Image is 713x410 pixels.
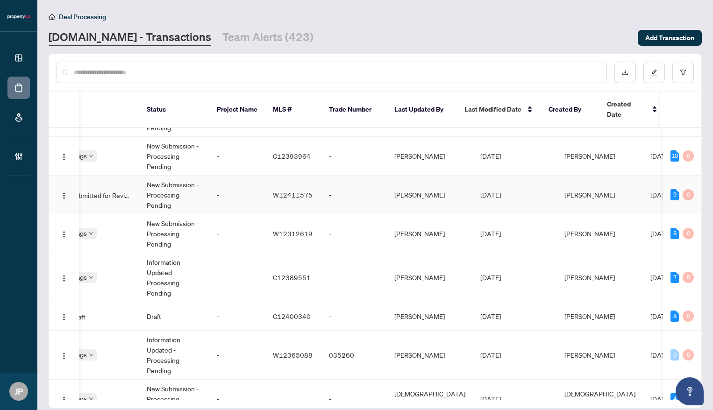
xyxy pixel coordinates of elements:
[139,214,209,253] td: New Submission - Processing Pending
[89,231,93,236] span: down
[209,302,265,331] td: -
[89,275,93,280] span: down
[670,189,679,200] div: 9
[57,226,71,241] button: Logo
[57,187,71,202] button: Logo
[670,150,679,162] div: 10
[321,302,387,331] td: -
[607,99,646,120] span: Created Date
[139,137,209,176] td: New Submission - Processing Pending
[650,351,671,359] span: [DATE]
[670,393,679,404] div: 4
[59,13,106,21] span: Deal Processing
[387,253,473,302] td: [PERSON_NAME]
[89,154,93,158] span: down
[139,176,209,214] td: New Submission - Processing Pending
[321,137,387,176] td: -
[683,150,694,162] div: 0
[321,92,387,128] th: Trade Number
[89,353,93,357] span: down
[387,214,473,253] td: [PERSON_NAME]
[670,349,679,361] div: 0
[683,272,694,283] div: 0
[60,396,68,403] img: Logo
[650,229,671,238] span: [DATE]
[564,351,615,359] span: [PERSON_NAME]
[209,331,265,380] td: -
[614,62,636,83] button: download
[273,229,313,238] span: W12312619
[273,351,313,359] span: W12365088
[564,191,615,199] span: [PERSON_NAME]
[650,395,671,403] span: [DATE]
[564,229,615,238] span: [PERSON_NAME]
[387,92,457,128] th: Last Updated By
[650,312,671,320] span: [DATE]
[209,253,265,302] td: -
[57,309,71,324] button: Logo
[139,331,209,380] td: Information Updated - Processing Pending
[139,92,209,128] th: Status
[209,214,265,253] td: -
[60,352,68,360] img: Logo
[683,228,694,239] div: 0
[670,228,679,239] div: 8
[599,92,665,128] th: Created Date
[139,253,209,302] td: Information Updated - Processing Pending
[57,391,71,406] button: Logo
[650,191,671,199] span: [DATE]
[49,14,55,20] span: home
[49,29,211,46] a: [DOMAIN_NAME] - Transactions
[651,69,657,76] span: edit
[60,275,68,282] img: Logo
[60,153,68,161] img: Logo
[273,273,311,282] span: C12389551
[60,313,68,321] img: Logo
[638,30,702,46] button: Add Transaction
[60,192,68,199] img: Logo
[139,302,209,331] td: Draft
[222,29,314,46] a: Team Alerts (423)
[564,273,615,282] span: [PERSON_NAME]
[387,137,473,176] td: [PERSON_NAME]
[670,272,679,283] div: 7
[387,176,473,214] td: [PERSON_NAME]
[650,273,671,282] span: [DATE]
[273,191,313,199] span: W12411575
[457,92,541,128] th: Last Modified Date
[564,152,615,160] span: [PERSON_NAME]
[60,231,68,238] img: Logo
[209,137,265,176] td: -
[480,152,501,160] span: [DATE]
[57,270,71,285] button: Logo
[480,191,501,199] span: [DATE]
[321,176,387,214] td: -
[71,190,132,200] span: Submitted for Review
[480,351,501,359] span: [DATE]
[273,312,311,320] span: C12400340
[387,331,473,380] td: [PERSON_NAME]
[680,69,686,76] span: filter
[683,189,694,200] div: 0
[464,104,521,114] span: Last Modified Date
[387,302,473,331] td: [PERSON_NAME]
[564,312,615,320] span: [PERSON_NAME]
[683,349,694,361] div: 0
[273,152,311,160] span: C12393964
[541,92,599,128] th: Created By
[321,253,387,302] td: -
[676,377,704,405] button: Open asap
[57,148,71,163] button: Logo
[650,152,671,160] span: [DATE]
[57,347,71,362] button: Logo
[645,30,694,45] span: Add Transaction
[7,14,30,20] img: logo
[480,229,501,238] span: [DATE]
[564,389,635,408] span: [DEMOGRAPHIC_DATA][PERSON_NAME]
[480,273,501,282] span: [DATE]
[321,331,387,380] td: 035260
[14,385,23,398] span: JP
[480,312,501,320] span: [DATE]
[209,92,265,128] th: Project Name
[321,214,387,253] td: -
